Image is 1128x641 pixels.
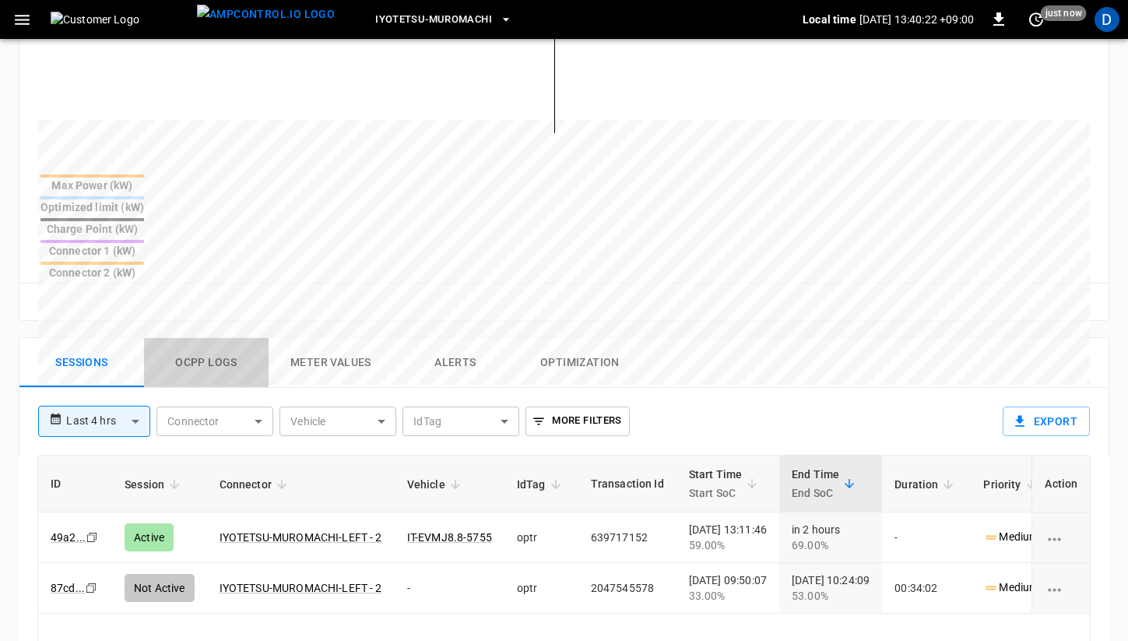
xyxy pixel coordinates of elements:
span: Duration [894,475,958,494]
span: IdTag [517,475,566,494]
span: Connector [220,475,292,494]
button: Export [1003,407,1090,436]
span: Priority [983,475,1041,494]
button: Meter Values [269,338,393,388]
span: Iyotetsu-Muromachi [375,11,492,29]
div: profile-icon [1095,7,1119,32]
button: More Filters [525,407,629,436]
p: End SoC [792,484,839,502]
div: Last 4 hrs [66,407,150,436]
span: just now [1041,5,1087,21]
th: Transaction Id [578,456,676,512]
button: set refresh interval [1024,7,1049,32]
img: Customer Logo [51,12,191,27]
button: Sessions [19,338,144,388]
span: Start TimeStart SoC [689,465,763,502]
p: Start SoC [689,484,743,502]
p: [DATE] 13:40:22 +09:00 [859,12,974,27]
span: End TimeEnd SoC [792,465,859,502]
div: charging session options [1045,530,1077,545]
button: Alerts [393,338,518,388]
img: ampcontrol.io logo [197,5,335,24]
div: charging session options [1045,580,1077,596]
span: Session [125,475,184,494]
button: Iyotetsu-Muromachi [369,5,518,35]
p: Local time [803,12,856,27]
div: End Time [792,465,839,502]
th: Action [1031,456,1090,512]
button: Optimization [518,338,642,388]
div: Start Time [689,465,743,502]
button: Ocpp logs [144,338,269,388]
th: ID [38,456,112,512]
span: Vehicle [407,475,466,494]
